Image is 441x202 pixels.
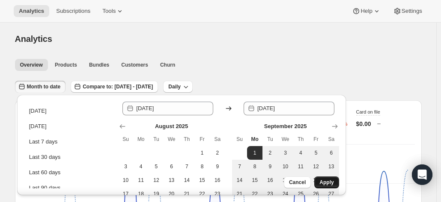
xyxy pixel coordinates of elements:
[308,160,324,173] button: Friday September 12 2025
[118,160,134,173] button: Sunday August 3 2025
[89,61,109,68] span: Bundles
[235,136,244,143] span: Su
[27,166,112,179] button: Last 60 days
[247,146,262,160] button: Start of range Monday September 1 2025
[27,104,112,118] button: [DATE]
[296,149,305,156] span: 4
[235,177,244,184] span: 14
[327,149,336,156] span: 6
[293,160,308,173] button: Thursday September 11 2025
[308,132,324,146] th: Friday
[149,160,164,173] button: Tuesday August 5 2025
[250,163,259,170] span: 8
[133,187,149,201] button: Monday August 18 2025
[29,138,58,146] div: Last 7 days
[167,190,176,197] span: 20
[262,173,278,187] button: Tuesday September 16 2025
[324,160,339,173] button: Saturday September 13 2025
[179,173,194,187] button: Thursday August 14 2025
[20,61,43,68] span: Overview
[213,190,222,197] span: 23
[149,173,164,187] button: Tuesday August 12 2025
[198,190,206,197] span: 22
[402,8,422,15] span: Settings
[118,173,134,187] button: Sunday August 10 2025
[29,153,61,161] div: Last 30 days
[15,34,52,44] span: Analytics
[213,163,222,170] span: 9
[179,132,194,146] th: Thursday
[329,120,341,132] button: Show next month, October 2025
[152,177,161,184] span: 12
[278,173,293,187] button: Wednesday September 17 2025
[284,176,311,188] button: Cancel
[194,173,210,187] button: Friday August 15 2025
[137,190,145,197] span: 18
[296,163,305,170] span: 11
[210,132,225,146] th: Saturday
[122,177,130,184] span: 10
[412,164,432,185] div: Open Intercom Messenger
[179,187,194,201] button: Thursday August 21 2025
[133,173,149,187] button: Monday August 11 2025
[83,83,153,90] span: Compare to: [DATE] - [DATE]
[232,187,247,201] button: Sunday September 21 2025
[29,107,47,115] div: [DATE]
[281,136,290,143] span: We
[14,5,49,17] button: Analytics
[293,132,308,146] th: Thursday
[29,184,61,192] div: Last 90 days
[281,149,290,156] span: 3
[198,136,206,143] span: Fr
[278,160,293,173] button: Wednesday September 10 2025
[324,146,339,160] button: Saturday September 6 2025
[118,187,134,201] button: Sunday August 17 2025
[312,136,320,143] span: Fr
[102,8,116,15] span: Tools
[361,8,372,15] span: Help
[194,132,210,146] th: Friday
[198,177,206,184] span: 15
[247,132,262,146] th: Monday
[122,190,130,197] span: 17
[262,146,278,160] button: Tuesday September 2 2025
[312,149,320,156] span: 5
[122,136,130,143] span: Su
[262,132,278,146] th: Tuesday
[210,146,225,160] button: Saturday August 2 2025
[149,132,164,146] th: Tuesday
[247,160,262,173] button: Monday September 8 2025
[324,173,339,187] button: Saturday September 20 2025
[356,120,371,128] p: $0.00
[198,163,206,170] span: 8
[164,132,179,146] th: Wednesday
[232,160,247,173] button: Sunday September 7 2025
[27,150,112,164] button: Last 30 days
[56,8,90,15] span: Subscriptions
[213,177,222,184] span: 16
[262,160,278,173] button: Tuesday September 9 2025
[152,163,161,170] span: 5
[308,173,324,187] button: Friday September 19 2025
[167,163,176,170] span: 6
[356,109,380,114] span: Card on file
[327,163,336,170] span: 13
[232,173,247,187] button: Sunday September 14 2025
[182,163,191,170] span: 7
[168,83,181,90] span: Daily
[133,132,149,146] th: Monday
[250,136,259,143] span: Mo
[182,136,191,143] span: Th
[289,179,306,186] span: Cancel
[250,149,259,156] span: 1
[312,163,320,170] span: 12
[235,163,244,170] span: 7
[152,136,161,143] span: Tu
[210,187,225,201] button: Saturday August 23 2025
[210,173,225,187] button: Saturday August 16 2025
[314,176,339,188] button: Apply
[55,61,77,68] span: Products
[319,179,334,186] span: Apply
[118,132,134,146] th: Sunday
[194,187,210,201] button: Friday August 22 2025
